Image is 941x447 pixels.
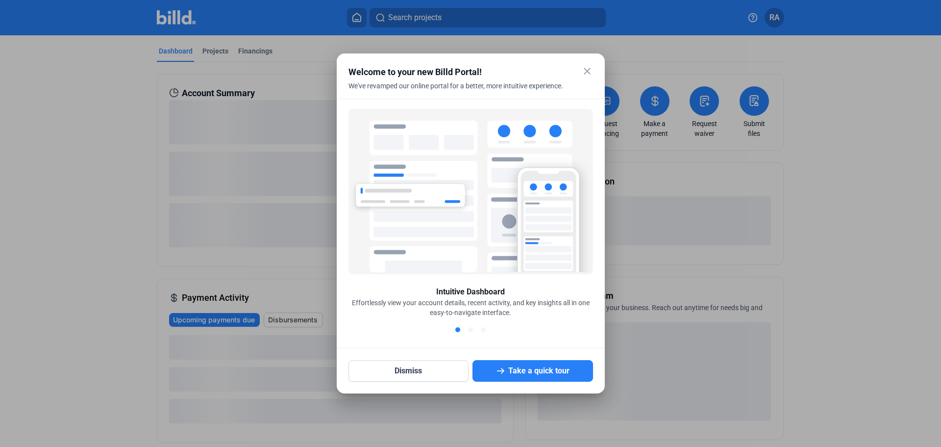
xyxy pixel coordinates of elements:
[348,65,569,79] div: Welcome to your new Billd Portal!
[348,298,593,317] div: Effortlessly view your account details, recent activity, and key insights all in one easy-to-navi...
[348,81,569,103] div: We've revamped our online portal for a better, more intuitive experience.
[436,286,505,298] div: Intuitive Dashboard
[472,360,593,382] button: Take a quick tour
[581,65,593,77] mat-icon: close
[348,360,469,382] button: Dismiss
